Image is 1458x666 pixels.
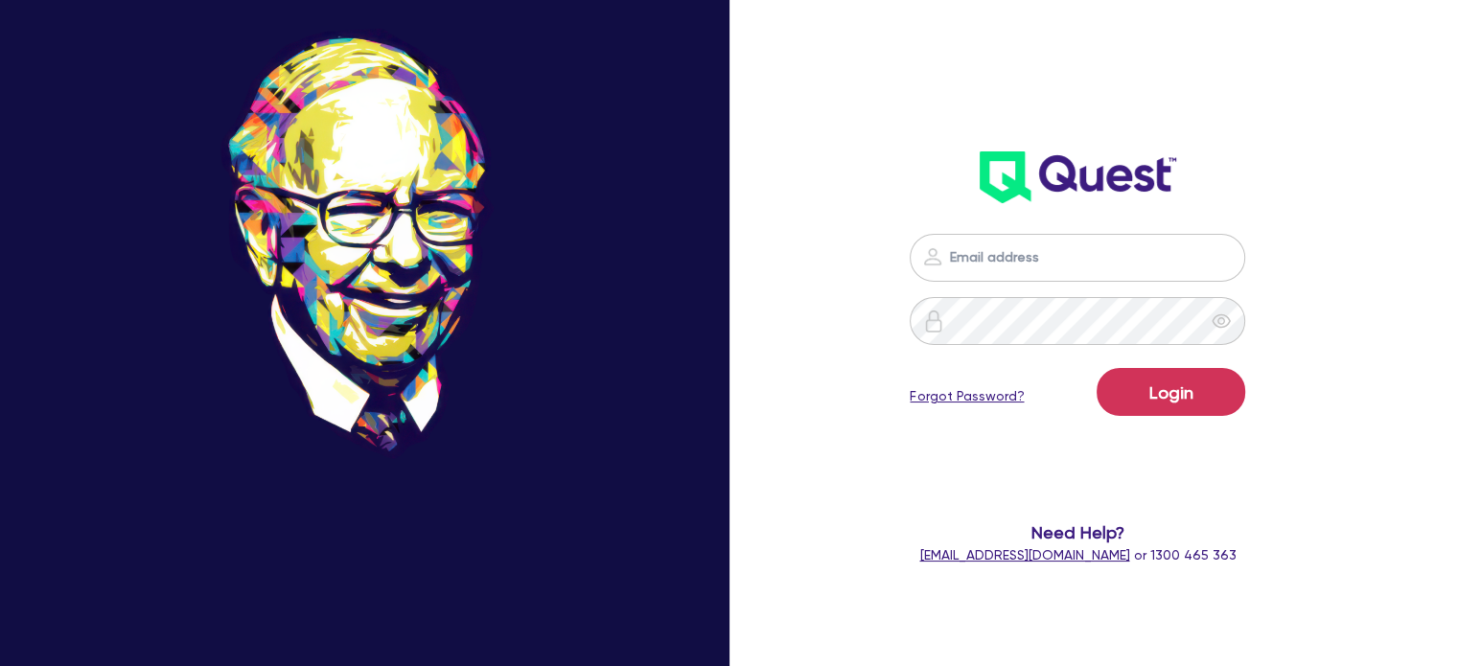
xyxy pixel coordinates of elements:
input: Email address [910,234,1245,282]
a: Forgot Password? [910,386,1024,406]
span: or 1300 465 363 [919,547,1236,563]
button: Login [1097,368,1245,416]
img: wH2k97JdezQIQAAAABJRU5ErkJggg== [980,151,1176,203]
img: icon-password [921,245,944,268]
span: eye [1212,311,1231,331]
span: Need Help? [889,519,1266,545]
img: icon-password [922,310,945,333]
span: - [PERSON_NAME] [310,549,429,563]
a: [EMAIL_ADDRESS][DOMAIN_NAME] [919,547,1129,563]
